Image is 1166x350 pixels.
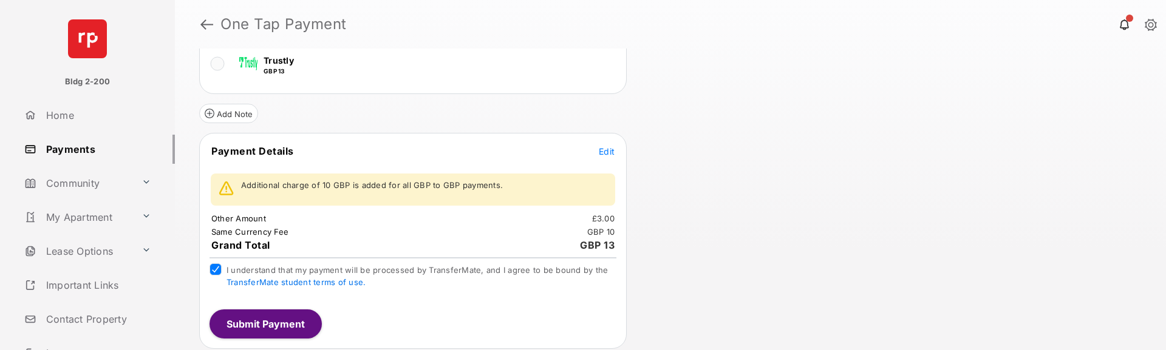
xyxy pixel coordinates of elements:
a: Contact Property [19,305,175,334]
span: GBP 13 [580,239,615,251]
a: Community [19,169,137,198]
span: Payment Details [211,145,294,157]
td: Other Amount [211,213,267,224]
td: GBP 10 [587,226,616,237]
p: Bldg 2-200 [65,76,110,88]
a: TransferMate student terms of use. [227,277,366,287]
button: Edit [599,145,615,157]
a: Payments [19,135,175,164]
span: Grand Total [211,239,270,251]
a: Important Links [19,271,156,300]
td: Same Currency Fee [211,226,289,237]
button: Submit Payment [210,309,322,338]
p: Trustly [264,54,294,67]
a: Lease Options [19,237,137,266]
img: svg+xml;base64,PHN2ZyB4bWxucz0iaHR0cDovL3d3dy53My5vcmcvMjAwMC9zdmciIHdpZHRoPSI2NCIgaGVpZ2h0PSI2NC... [68,19,107,58]
strong: One Tap Payment [220,17,347,32]
img: trustly.png [239,57,257,70]
a: My Apartment [19,203,137,232]
a: Home [19,101,175,130]
p: Additional charge of 10 GBP is added for all GBP to GBP payments. [241,180,503,192]
button: Add Note [199,104,258,123]
span: I understand that my payment will be processed by TransferMate, and I agree to be bound by the [227,265,608,287]
span: Edit [599,146,615,156]
p: GBP 13 [264,67,294,76]
td: £3.00 [592,213,615,224]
